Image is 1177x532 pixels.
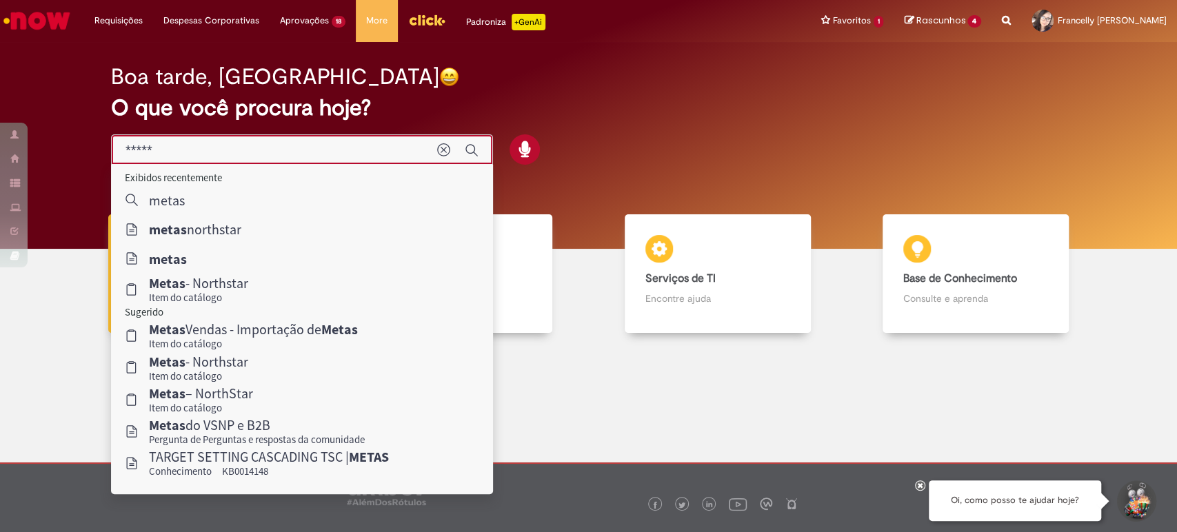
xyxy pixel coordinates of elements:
[94,14,143,28] span: Requisições
[589,214,847,334] a: Serviços de TI Encontre ajuda
[332,16,345,28] span: 18
[111,65,439,89] h2: Boa tarde, [GEOGRAPHIC_DATA]
[1058,14,1167,26] span: Francelly [PERSON_NAME]
[904,14,981,28] a: Rascunhos
[366,14,388,28] span: More
[729,495,747,513] img: logo_footer_youtube.png
[645,272,716,285] b: Serviços de TI
[903,291,1048,305] p: Consulte e aprenda
[512,14,545,30] p: +GenAi
[645,291,790,305] p: Encontre ajuda
[967,15,981,28] span: 4
[1115,480,1156,522] button: Iniciar Conversa de Suporte
[874,16,884,28] span: 1
[706,501,713,509] img: logo_footer_linkedin.png
[408,10,445,30] img: click_logo_yellow_360x200.png
[833,14,871,28] span: Favoritos
[280,14,329,28] span: Aprovações
[916,14,965,27] span: Rascunhos
[652,502,658,509] img: logo_footer_facebook.png
[678,502,685,509] img: logo_footer_twitter.png
[163,14,259,28] span: Despesas Corporativas
[466,14,545,30] div: Padroniza
[439,67,459,87] img: happy-face.png
[785,498,798,510] img: logo_footer_naosei.png
[847,214,1105,334] a: Base de Conhecimento Consulte e aprenda
[760,498,772,510] img: logo_footer_workplace.png
[1,7,72,34] img: ServiceNow
[929,480,1101,521] div: Oi, como posso te ajudar hoje?
[903,272,1017,285] b: Base de Conhecimento
[111,96,1066,120] h2: O que você procura hoje?
[72,214,330,334] a: Tirar dúvidas Tirar dúvidas com Lupi Assist e Gen Ai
